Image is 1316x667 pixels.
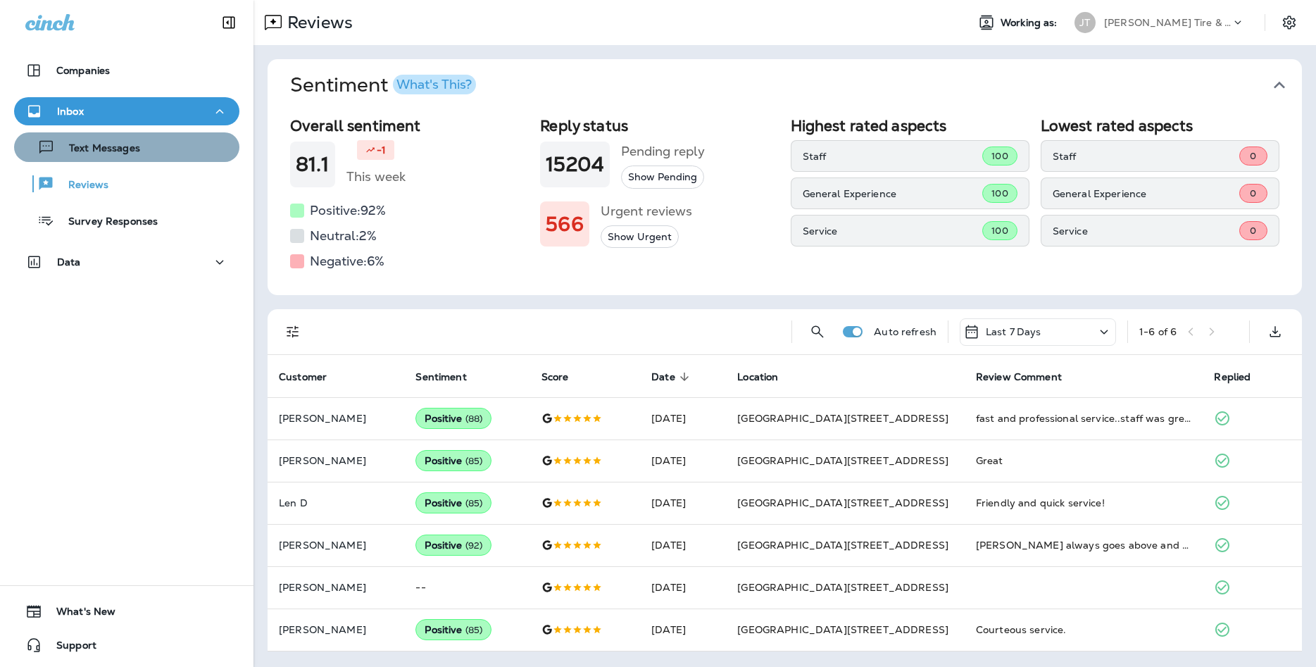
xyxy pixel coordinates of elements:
div: Great [976,454,1192,468]
p: Inbox [57,106,84,117]
h5: Urgent reviews [601,200,692,223]
div: JT [1074,12,1096,33]
button: SentimentWhat's This? [279,59,1313,111]
td: -- [404,566,529,609]
span: Replied [1214,371,1251,383]
p: Len D [279,497,393,509]
td: [DATE] [640,524,726,566]
span: 0 [1250,187,1256,199]
button: Filters [279,318,307,346]
button: Text Messages [14,132,239,162]
h2: Reply status [540,117,779,135]
div: 1 - 6 of 6 [1139,326,1177,337]
p: [PERSON_NAME] [279,413,393,424]
div: Positive [415,408,491,429]
span: Date [651,371,675,383]
span: Replied [1214,370,1269,383]
p: -1 [377,143,386,157]
p: Staff [803,151,983,162]
button: Inbox [14,97,239,125]
p: Service [1053,225,1239,237]
h5: Positive: 92 % [310,199,386,222]
span: 0 [1250,225,1256,237]
button: Export as CSV [1261,318,1289,346]
span: Review Comment [976,370,1080,383]
div: Positive [415,492,491,513]
p: Companies [56,65,110,76]
p: [PERSON_NAME] [279,624,393,635]
td: [DATE] [640,440,726,482]
p: Survey Responses [54,216,158,229]
p: Reviews [282,12,353,33]
button: What's New [14,597,239,625]
span: Working as: [1001,17,1060,29]
span: Customer [279,370,345,383]
div: Positive [415,535,491,556]
button: Data [14,248,239,276]
h1: 15204 [546,153,604,176]
p: Reviews [54,179,108,192]
h1: 566 [546,213,583,236]
span: Location [737,370,796,383]
div: Friendly and quick service! [976,496,1192,510]
span: Sentiment [415,370,484,383]
span: Sentiment [415,371,466,383]
button: Search Reviews [803,318,832,346]
button: Show Urgent [601,225,679,249]
button: Companies [14,56,239,85]
h5: Neutral: 2 % [310,225,377,247]
button: Collapse Sidebar [209,8,249,37]
h2: Overall sentiment [290,117,529,135]
span: Support [42,640,96,656]
span: 100 [991,225,1008,237]
td: [DATE] [640,609,726,651]
p: [PERSON_NAME] Tire & Auto [1104,17,1231,28]
div: SentimentWhat's This? [268,111,1302,295]
span: [GEOGRAPHIC_DATA][STREET_ADDRESS] [737,581,948,594]
div: Courteous service. [976,623,1192,637]
button: Settings [1277,10,1302,35]
span: [GEOGRAPHIC_DATA][STREET_ADDRESS] [737,539,948,551]
div: What's This? [396,78,472,91]
span: Date [651,370,694,383]
span: [GEOGRAPHIC_DATA][STREET_ADDRESS] [737,497,948,509]
div: Positive [415,619,491,640]
td: [DATE] [640,482,726,524]
h2: Highest rated aspects [791,117,1029,135]
p: General Experience [1053,188,1239,199]
div: Positive [415,450,491,471]
button: Survey Responses [14,206,239,235]
p: Staff [1053,151,1239,162]
p: Last 7 Days [986,326,1041,337]
td: [DATE] [640,566,726,609]
p: Data [57,256,81,268]
span: Score [541,371,569,383]
div: fast and professional service..staff was great and really cared about me and the job they did for... [976,411,1192,425]
h1: 81.1 [296,153,330,176]
p: Text Messages [55,142,140,156]
span: ( 85 ) [465,497,483,509]
span: 100 [991,150,1008,162]
td: [DATE] [640,397,726,440]
span: ( 85 ) [465,624,483,636]
span: 100 [991,187,1008,199]
button: Reviews [14,169,239,199]
p: [PERSON_NAME] [279,582,393,593]
span: Review Comment [976,371,1062,383]
h1: Sentiment [290,73,476,97]
p: [PERSON_NAME] [279,455,393,466]
h5: This week [346,166,406,188]
h2: Lowest rated aspects [1041,117,1279,135]
p: [PERSON_NAME] [279,540,393,551]
button: Support [14,631,239,659]
h5: Negative: 6 % [310,250,384,273]
span: ( 88 ) [465,413,483,425]
div: Shawn always goes above and beyond for his customers. He’s the reason we keep going back! [976,538,1192,552]
span: Score [541,370,587,383]
h5: Pending reply [621,140,705,163]
p: Service [803,225,983,237]
span: [GEOGRAPHIC_DATA][STREET_ADDRESS] [737,623,948,636]
button: Show Pending [621,166,704,189]
span: 0 [1250,150,1256,162]
span: [GEOGRAPHIC_DATA][STREET_ADDRESS] [737,412,948,425]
